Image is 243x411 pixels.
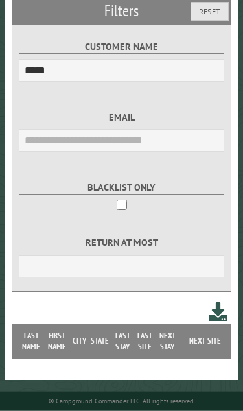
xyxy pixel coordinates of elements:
label: Email [19,110,224,125]
th: Next Stay [156,324,179,358]
th: State [88,324,111,358]
th: Last Site [133,324,156,358]
th: Last Stay [111,324,133,358]
th: Next Site [179,324,231,358]
th: City [70,324,89,358]
label: Customer Name [19,40,224,54]
label: Blacklist only [19,180,224,195]
label: Return at most [19,235,224,250]
th: First Name [44,324,70,358]
th: Last Name [19,324,44,358]
button: Reset [191,2,229,21]
small: © Campground Commander LLC. All rights reserved. [49,397,195,405]
a: Download this customer list (.csv) [209,299,227,323]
